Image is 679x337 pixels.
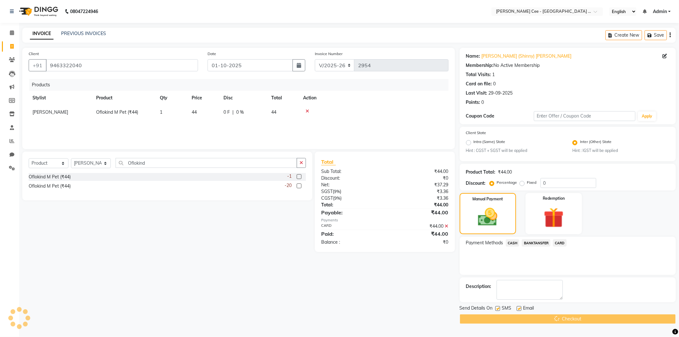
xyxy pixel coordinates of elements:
[553,239,567,247] span: CARD
[29,51,39,57] label: Client
[96,109,138,115] span: Oflokind M Pet (₹44)
[653,8,667,15] span: Admin
[482,53,572,60] a: [PERSON_NAME] (Shinny) [PERSON_NAME]
[267,91,299,105] th: Total
[385,239,453,246] div: ₹0
[316,209,385,216] div: Payable:
[645,30,667,40] button: Save
[385,182,453,188] div: ₹37.29
[385,195,453,202] div: ₹3.36
[208,51,216,57] label: Date
[466,148,563,154] small: Hint : CGST + SGST will be applied
[466,113,534,119] div: Coupon Code
[466,169,496,176] div: Product Total:
[334,196,340,201] span: 9%
[315,51,343,57] label: Invoice Number
[466,130,486,136] label: Client State
[299,91,449,105] th: Action
[472,206,504,228] img: _cash.svg
[316,202,385,208] div: Total:
[316,182,385,188] div: Net:
[29,174,71,180] div: Oflokind M Pet (₹44)
[321,195,333,201] span: CGST
[92,91,156,105] th: Product
[466,90,487,97] div: Last Visit:
[572,148,669,154] small: Hint : IGST will be applied
[522,239,550,247] span: BANKTANSFER
[489,90,513,97] div: 29-09-2025
[493,81,496,87] div: 0
[236,109,244,116] span: 0 %
[537,205,570,230] img: _gift.svg
[385,202,453,208] div: ₹44.00
[29,79,453,91] div: Products
[321,218,449,223] div: Payments
[29,91,92,105] th: Stylist
[334,189,340,194] span: 9%
[502,305,512,313] span: SMS
[316,195,385,202] div: ( )
[316,223,385,230] div: CARD
[29,183,71,190] div: Oflokind M Pet (₹44)
[316,239,385,246] div: Balance :
[271,109,276,115] span: 44
[316,188,385,195] div: ( )
[232,109,234,116] span: |
[116,158,297,168] input: Search or Scan
[321,189,333,194] span: SGST
[321,159,336,165] span: Total
[460,305,493,313] span: Send Details On
[61,31,106,36] a: PREVIOUS INVOICES
[466,62,669,69] div: No Active Membership
[497,180,517,185] label: Percentage
[580,139,612,147] label: Inter (Other) State
[466,283,492,290] div: Description:
[466,180,486,187] div: Discount:
[472,196,503,202] label: Manual Payment
[30,28,53,39] a: INVOICE
[46,59,198,71] input: Search by Name/Mobile/Email/Code
[543,196,565,201] label: Redemption
[385,188,453,195] div: ₹3.36
[285,182,292,189] span: -20
[466,99,480,106] div: Points:
[534,111,636,121] input: Enter Offer / Coupon Code
[506,239,520,247] span: CASH
[638,111,656,121] button: Apply
[466,240,503,246] span: Payment Methods
[385,209,453,216] div: ₹44.00
[527,180,537,185] label: Fixed
[605,30,642,40] button: Create New
[498,169,512,176] div: ₹44.00
[316,175,385,182] div: Discount:
[385,230,453,238] div: ₹44.00
[29,59,46,71] button: +91
[466,81,492,87] div: Card on file:
[192,109,197,115] span: 44
[160,109,162,115] span: 1
[385,223,453,230] div: ₹44.00
[385,168,453,175] div: ₹44.00
[316,168,385,175] div: Sub Total:
[474,139,506,147] label: Intra (Same) State
[466,62,494,69] div: Membership:
[523,305,534,313] span: Email
[188,91,220,105] th: Price
[32,109,68,115] span: [PERSON_NAME]
[492,71,495,78] div: 1
[223,109,230,116] span: 0 F
[466,53,480,60] div: Name:
[482,99,484,106] div: 0
[466,71,491,78] div: Total Visits:
[16,3,60,20] img: logo
[385,175,453,182] div: ₹0
[287,173,292,180] span: -1
[316,230,385,238] div: Paid:
[156,91,188,105] th: Qty
[70,3,98,20] b: 08047224946
[220,91,267,105] th: Disc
